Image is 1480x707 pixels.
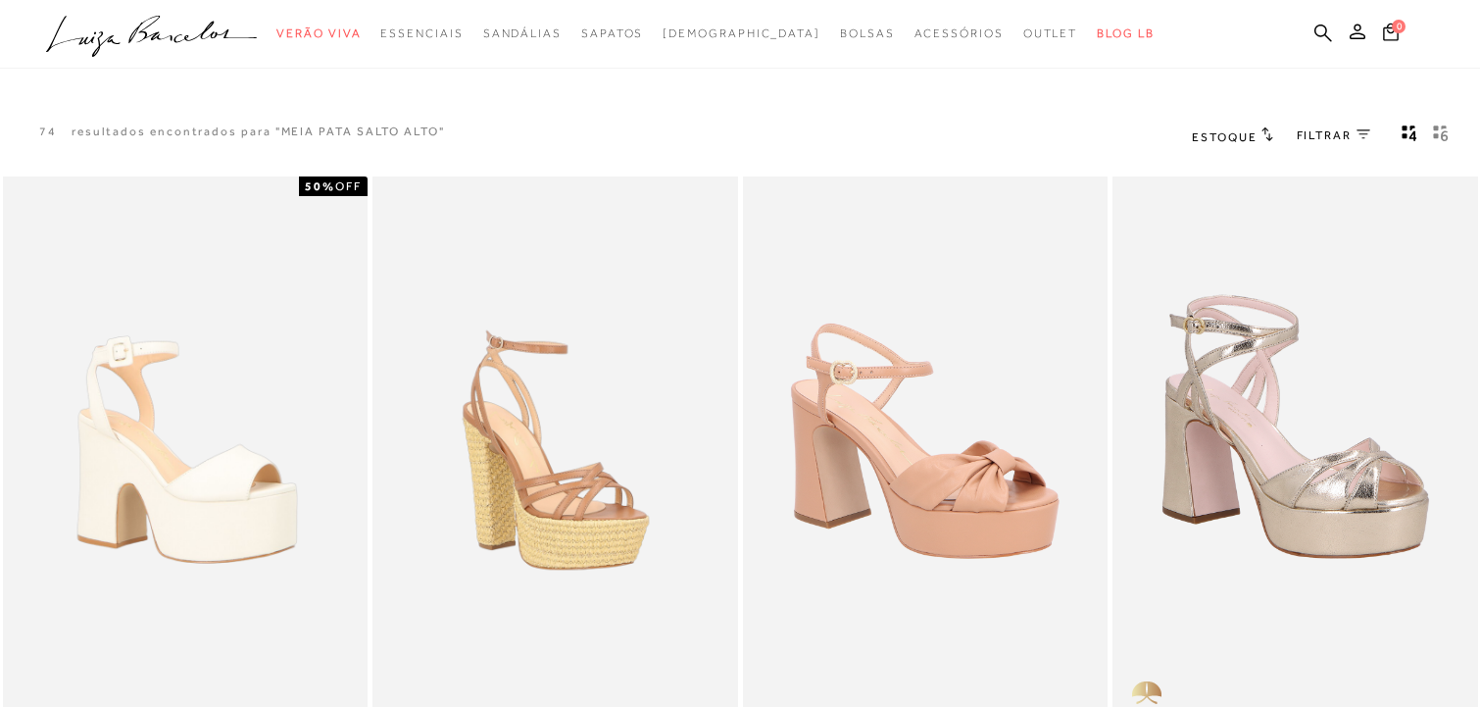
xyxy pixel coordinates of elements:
[276,26,361,40] span: Verão Viva
[483,26,562,40] span: Sandálias
[1097,16,1154,52] a: BLOG LB
[1023,16,1078,52] a: categoryNavScreenReaderText
[914,16,1004,52] a: categoryNavScreenReaderText
[1192,130,1257,144] span: Estoque
[1097,26,1154,40] span: BLOG LB
[1396,124,1423,149] button: Mostrar 4 produtos por linha
[1377,22,1405,48] button: 0
[380,16,463,52] a: categoryNavScreenReaderText
[581,26,643,40] span: Sapatos
[663,26,820,40] span: [DEMOGRAPHIC_DATA]
[840,16,895,52] a: categoryNavScreenReaderText
[72,124,445,140] : resultados encontrados para "MEIA PATA SALTO ALTO"
[581,16,643,52] a: categoryNavScreenReaderText
[1427,124,1455,149] button: gridText6Desc
[305,179,335,193] strong: 50%
[483,16,562,52] a: categoryNavScreenReaderText
[1297,127,1352,144] span: FILTRAR
[914,26,1004,40] span: Acessórios
[840,26,895,40] span: Bolsas
[1023,26,1078,40] span: Outlet
[39,124,57,140] p: 74
[335,179,362,193] span: OFF
[276,16,361,52] a: categoryNavScreenReaderText
[663,16,820,52] a: noSubCategoriesText
[1392,20,1406,33] span: 0
[380,26,463,40] span: Essenciais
